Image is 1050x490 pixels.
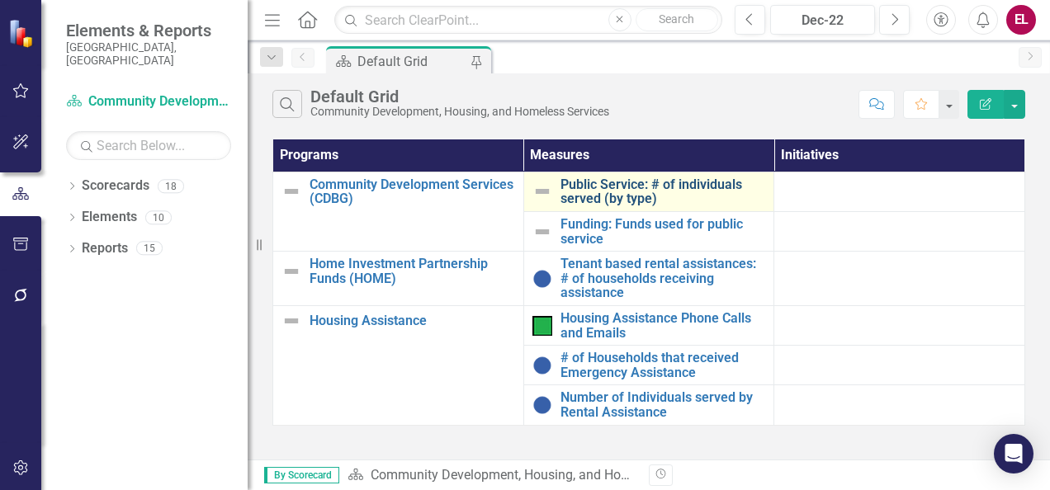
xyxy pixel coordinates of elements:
img: Not Defined [281,181,301,201]
small: [GEOGRAPHIC_DATA], [GEOGRAPHIC_DATA] [66,40,231,68]
a: Funding: Funds used for public service [560,217,766,246]
img: Baselining [532,395,552,415]
div: 15 [136,242,163,256]
div: 18 [158,179,184,193]
input: Search ClearPoint... [334,6,722,35]
div: Default Grid [357,51,466,72]
img: Not Defined [281,311,301,331]
td: Double-Click to Edit Right Click for Context Menu [273,172,524,251]
img: Not Defined [532,222,552,242]
a: Elements [82,208,137,227]
td: Double-Click to Edit Right Click for Context Menu [273,306,524,426]
button: Search [636,8,718,31]
a: Scorecards [82,177,149,196]
div: » [348,466,636,485]
td: Double-Click to Edit Right Click for Context Menu [523,212,774,252]
input: Search Below... [66,131,231,160]
a: Public Service: # of individuals served (by type) [560,177,766,206]
td: Double-Click to Edit Right Click for Context Menu [523,346,774,385]
a: Number of Individuals served by Rental Assistance [560,390,766,419]
button: Dec-22 [770,5,875,35]
div: Default Grid [310,87,609,106]
img: Baselining [532,356,552,375]
a: Community Development Services (CDBG) [310,177,515,206]
a: Tenant based rental assistances: # of households receiving assistance [560,257,766,300]
td: Double-Click to Edit Right Click for Context Menu [523,252,774,306]
a: Community Development, Housing, and Homeless Services [66,92,231,111]
span: By Scorecard [264,467,339,483]
a: Community Development, Housing, and Homeless Services [371,467,714,483]
span: Elements & Reports [66,21,231,40]
div: Dec-22 [776,11,869,31]
div: Community Development, Housing, and Homeless Services [310,106,609,118]
div: 10 [145,210,172,224]
img: ClearPoint Strategy [8,19,37,48]
a: # of Households that received Emergency Assistance [560,351,766,379]
div: Open Intercom Messenger [994,434,1033,474]
a: Housing Assistance [310,313,515,328]
td: Double-Click to Edit Right Click for Context Menu [523,385,774,425]
a: Reports [82,239,128,258]
a: Housing Assistance Phone Calls and Emails [560,311,766,340]
a: Home Investment Partnership Funds (HOME) [310,257,515,285]
td: Double-Click to Edit Right Click for Context Menu [523,172,774,211]
img: Baselining [532,269,552,289]
img: Not Defined [532,181,552,201]
img: On Target [532,316,552,336]
td: Double-Click to Edit Right Click for Context Menu [273,252,524,306]
button: EL [1006,5,1036,35]
span: Search [659,12,694,26]
td: Double-Click to Edit Right Click for Context Menu [523,306,774,346]
img: Not Defined [281,261,301,281]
